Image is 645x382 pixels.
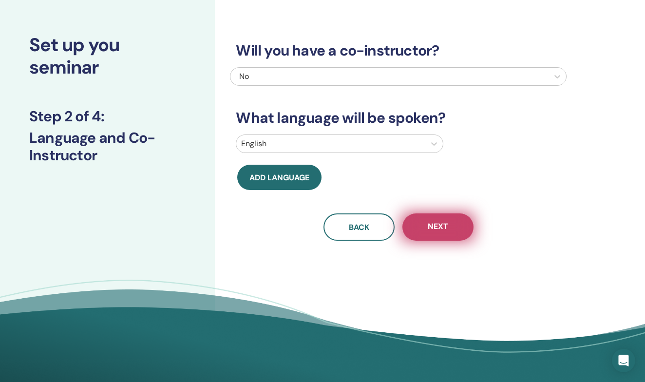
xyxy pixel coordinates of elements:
[237,165,322,190] button: Add language
[239,71,249,81] span: No
[349,222,369,232] span: Back
[612,349,635,372] div: Open Intercom Messenger
[323,213,395,241] button: Back
[402,213,474,241] button: Next
[230,42,567,59] h3: Will you have a co-instructor?
[29,129,186,164] h3: Language and Co-Instructor
[249,172,309,183] span: Add language
[29,34,186,78] h2: Set up you seminar
[29,108,186,125] h3: Step 2 of 4 :
[428,221,448,233] span: Next
[230,109,567,127] h3: What language will be spoken?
